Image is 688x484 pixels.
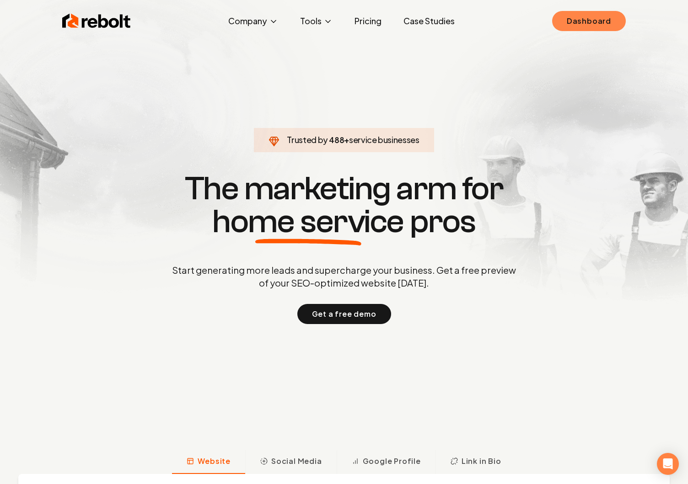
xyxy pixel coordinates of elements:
[349,134,419,145] span: service businesses
[363,456,421,467] span: Google Profile
[124,172,564,238] h1: The marketing arm for pros
[293,12,340,30] button: Tools
[337,450,435,474] button: Google Profile
[344,134,349,145] span: +
[462,456,501,467] span: Link in Bio
[62,12,131,30] img: Rebolt Logo
[172,450,245,474] button: Website
[657,453,679,475] div: Open Intercom Messenger
[347,12,389,30] a: Pricing
[435,450,516,474] button: Link in Bio
[170,264,518,289] p: Start generating more leads and supercharge your business. Get a free preview of your SEO-optimiz...
[287,134,328,145] span: Trusted by
[198,456,231,467] span: Website
[396,12,462,30] a: Case Studies
[297,304,391,324] button: Get a free demo
[245,450,337,474] button: Social Media
[552,11,626,31] a: Dashboard
[271,456,322,467] span: Social Media
[212,205,404,238] span: home service
[329,133,344,146] span: 488
[221,12,285,30] button: Company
